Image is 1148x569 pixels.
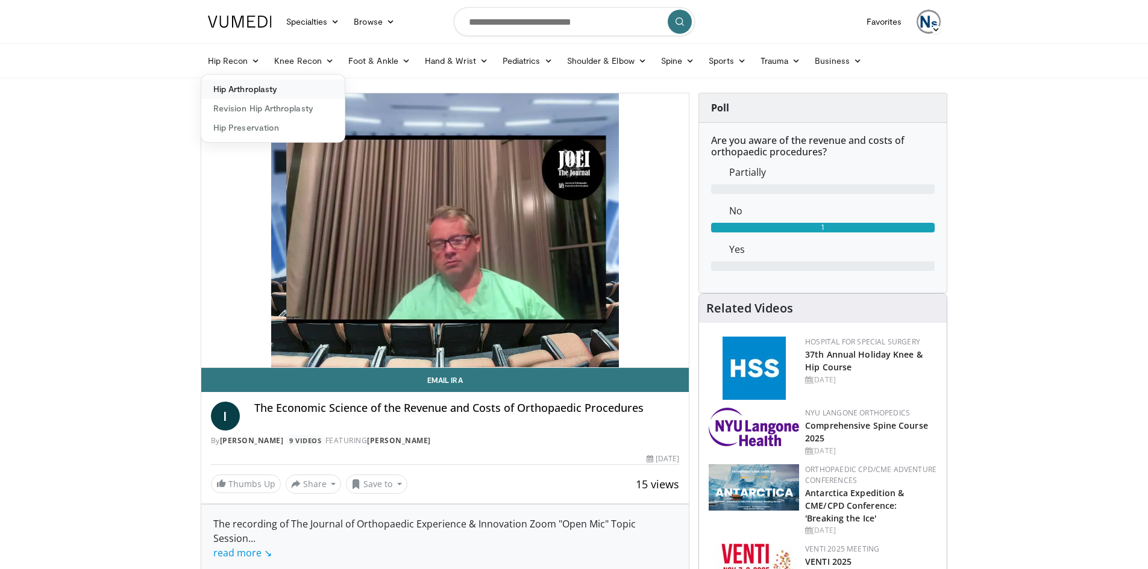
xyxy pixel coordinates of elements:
[286,435,325,446] a: 9 Videos
[917,10,941,34] img: Avatar
[859,10,909,34] a: Favorites
[805,375,937,385] div: [DATE]
[723,337,786,400] img: f5c2b4a9-8f32-47da-86a2-cd262eba5885.gif.150x105_q85_autocrop_double_scale_upscale_version-0.2.jpg
[211,402,240,431] a: I
[286,474,342,494] button: Share
[709,408,799,446] img: 196d80fa-0fd9-4c83-87ed-3e4f30779ad7.png.150x105_q85_autocrop_double_scale_upscale_version-0.2.png
[367,435,431,446] a: [PERSON_NAME]
[805,337,920,347] a: Hospital for Special Surgery
[346,474,407,494] button: Save to
[720,242,944,257] dd: Yes
[711,135,935,158] h6: Are you aware of the revenue and costs of orthopaedic procedures?
[654,49,701,73] a: Spine
[279,10,347,34] a: Specialties
[720,165,944,179] dd: Partially
[201,49,268,73] a: Hip Recon
[454,7,695,36] input: Search topics, interventions
[706,301,793,316] h4: Related Videos
[753,49,808,73] a: Trauma
[636,477,679,491] span: 15 views
[720,204,944,218] dd: No
[267,49,341,73] a: Knee Recon
[711,101,729,114] strong: Poll
[201,368,689,392] a: Email Ira
[211,474,281,493] a: Thumbs Up
[805,544,879,554] a: VENTI 2025 Meeting
[341,49,418,73] a: Foot & Ankle
[805,408,910,418] a: NYU Langone Orthopedics
[213,546,272,559] a: read more ↘
[201,79,345,99] a: Hip Arthroplasty
[220,435,284,446] a: [PERSON_NAME]
[201,93,689,368] video-js: Video Player
[201,118,345,137] a: Hip Preservation
[213,532,272,559] span: ...
[805,487,904,524] a: Antarctica Expedition & CME/CPD Conference: 'Breaking the Ice'
[647,453,679,464] div: [DATE]
[805,525,937,536] div: [DATE]
[805,420,928,444] a: Comprehensive Spine Course 2025
[808,49,869,73] a: Business
[709,464,799,511] img: 923097bc-eeff-4ced-9ace-206d74fb6c4c.png.150x105_q85_autocrop_double_scale_upscale_version-0.2.png
[495,49,560,73] a: Pediatrics
[211,435,680,446] div: By FEATURING
[805,464,936,485] a: Orthopaedic CPD/CME Adventure Conferences
[711,223,935,232] div: 1
[201,99,345,118] a: Revision Hip Arthroplasty
[254,402,680,415] h4: The Economic Science of the Revenue and Costs of Orthopaedic Procedures
[701,49,753,73] a: Sports
[805,556,852,567] a: VENTI 2025
[418,49,495,73] a: Hand & Wrist
[560,49,654,73] a: Shoulder & Elbow
[208,16,272,28] img: VuMedi Logo
[213,517,677,560] div: The recording of The Journal of Orthopaedic Experience & Innovation Zoom "Open Mic" Topic Session
[805,349,923,373] a: 37th Annual Holiday Knee & Hip Course
[347,10,402,34] a: Browse
[805,446,937,456] div: [DATE]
